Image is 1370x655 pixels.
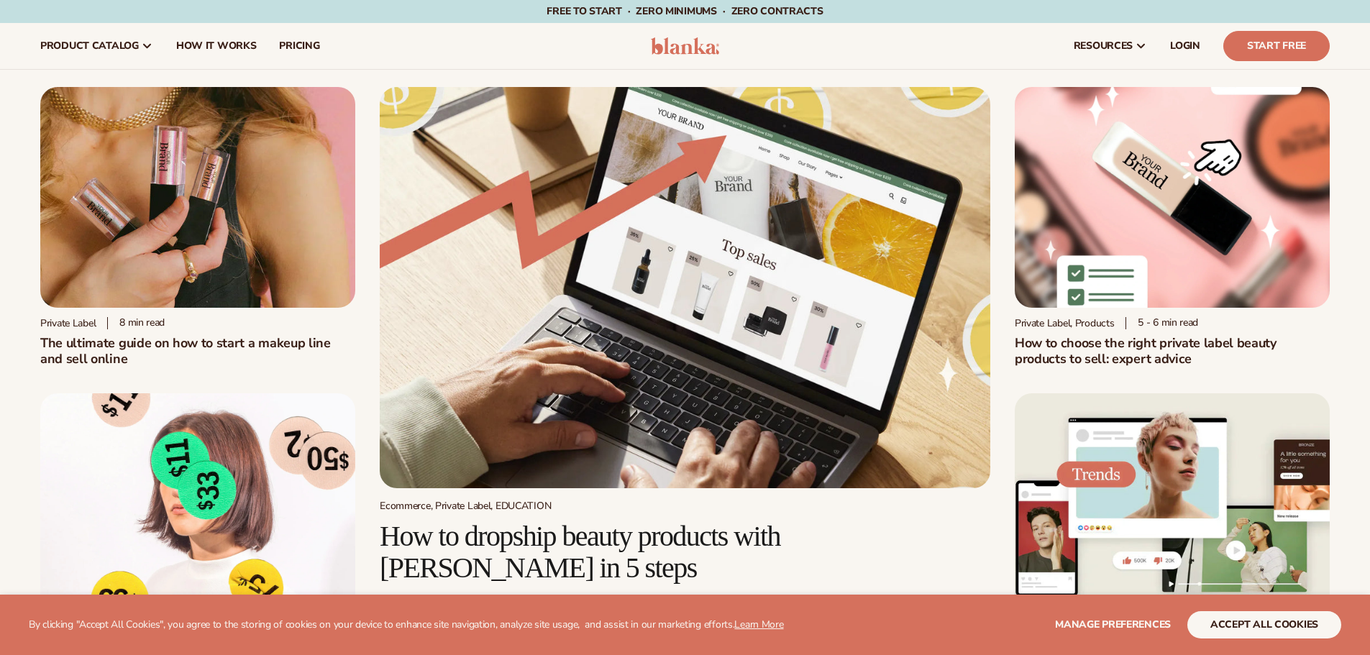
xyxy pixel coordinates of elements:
div: 5 - 6 min read [1125,317,1198,329]
p: By clicking "Accept All Cookies", you agree to the storing of cookies on your device to enhance s... [29,619,784,631]
span: pricing [279,40,319,52]
a: product catalog [29,23,165,69]
div: Private label [40,317,96,329]
a: How It Works [165,23,268,69]
img: logo [651,37,719,55]
div: 8 min read [107,317,165,329]
img: Person holding branded make up with a solid pink background [40,87,355,308]
a: Private Label Beauty Products Click Private Label, Products 5 - 6 min readHow to choose the right... [1015,87,1330,367]
span: Free to start · ZERO minimums · ZERO contracts [547,4,823,18]
button: Manage preferences [1055,611,1171,638]
img: Social media trends this week (Updated weekly) [1015,393,1330,614]
a: pricing [268,23,331,69]
span: product catalog [40,40,139,52]
h1: The ultimate guide on how to start a makeup line and sell online [40,335,355,367]
img: Private Label Beauty Products Click [1015,87,1330,308]
h2: How to dropship beauty products with [PERSON_NAME] in 5 steps [380,521,990,584]
span: How It Works [176,40,257,52]
img: Profitability of private label company [40,393,355,614]
a: Learn More [734,618,783,631]
a: Start Free [1223,31,1330,61]
h2: How to choose the right private label beauty products to sell: expert advice [1015,335,1330,367]
div: Private Label, Products [1015,317,1115,329]
a: Person holding branded make up with a solid pink background Private label 8 min readThe ultimate ... [40,87,355,367]
span: resources [1074,40,1133,52]
div: Ecommerce, Private Label, EDUCATION [380,500,990,512]
button: accept all cookies [1187,611,1341,638]
img: Growing money with ecommerce [380,87,990,488]
span: LOGIN [1170,40,1200,52]
a: Growing money with ecommerce Ecommerce, Private Label, EDUCATION How to dropship beauty products ... [380,87,990,646]
a: resources [1062,23,1159,69]
span: Manage preferences [1055,618,1171,631]
a: LOGIN [1159,23,1212,69]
